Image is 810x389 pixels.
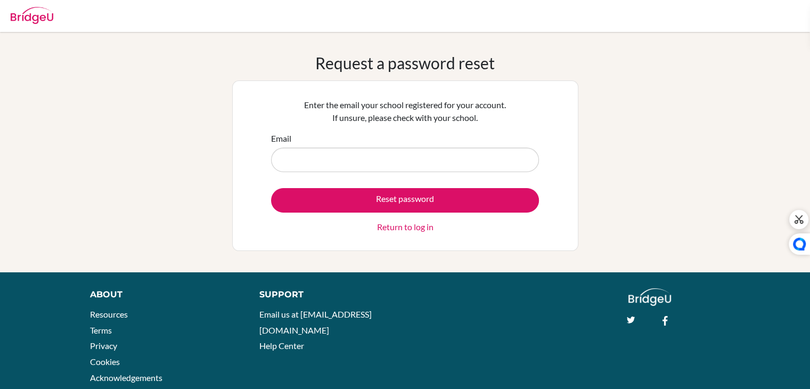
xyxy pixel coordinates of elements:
a: Privacy [90,341,117,351]
p: Enter the email your school registered for your account. If unsure, please check with your school. [271,99,539,124]
label: Email [271,132,291,145]
a: Cookies [90,356,120,367]
a: Terms [90,325,112,335]
img: logo_white@2x-f4f0deed5e89b7ecb1c2cc34c3e3d731f90f0f143d5ea2071677605dd97b5244.png [628,288,672,306]
h1: Request a password reset [315,53,495,72]
a: Email us at [EMAIL_ADDRESS][DOMAIN_NAME] [259,309,372,335]
a: Help Center [259,341,304,351]
a: Resources [90,309,128,319]
div: Support [259,288,394,301]
a: Return to log in [377,221,433,233]
div: About [90,288,235,301]
button: Reset password [271,188,539,213]
a: Acknowledgements [90,372,162,383]
img: Bridge-U [11,7,53,24]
